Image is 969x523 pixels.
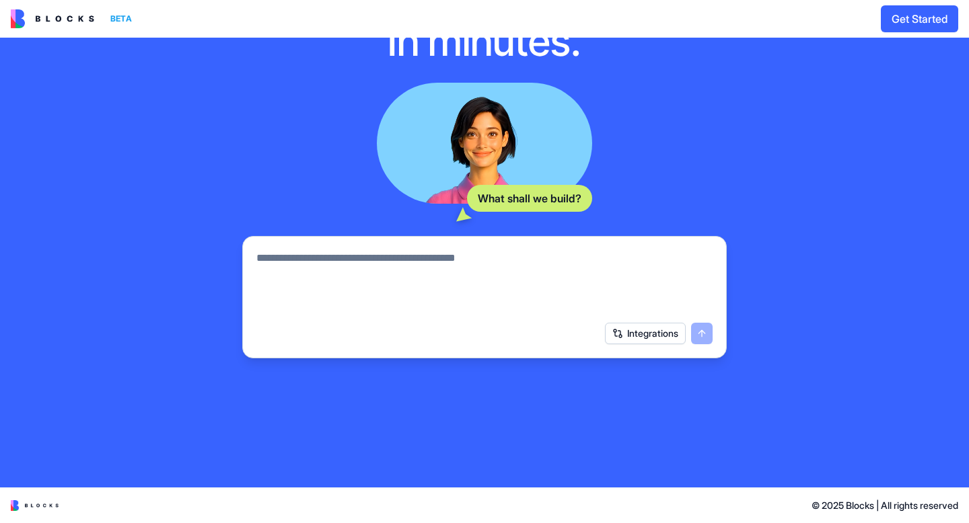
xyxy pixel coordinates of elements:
[812,499,958,512] span: © 2025 Blocks | All rights reserved
[605,323,686,344] button: Integrations
[467,185,592,212] div: What shall we build?
[11,9,94,28] img: logo
[11,9,137,28] a: BETA
[11,500,59,511] img: logo
[105,9,137,28] div: BETA
[881,5,958,32] button: Get Started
